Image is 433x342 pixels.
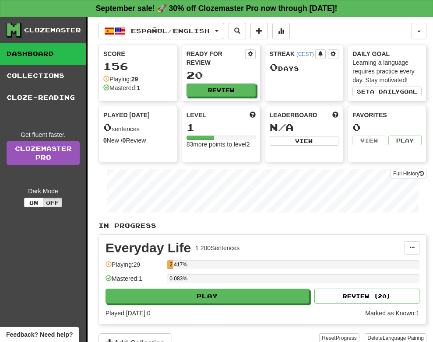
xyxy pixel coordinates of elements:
div: Favorites [352,111,422,119]
div: Everyday Life [106,241,191,255]
div: Streak [270,49,316,58]
span: This week in points, UTC [332,111,338,119]
button: More stats [272,23,290,39]
div: Mastered: 1 [106,274,162,289]
div: Day s [270,62,339,73]
span: Level [187,111,206,119]
a: (CEST) [296,51,314,57]
div: Daily Goal [352,49,422,58]
button: View [270,136,339,146]
div: sentences [103,122,172,133]
div: Marked as Known: 1 [365,309,419,318]
strong: September sale! 🚀 30% off Clozemaster Pro now through [DATE]! [96,4,338,13]
div: 20 [187,70,256,80]
div: Ready for Review [187,49,245,67]
div: 1 200 Sentences [195,244,239,252]
div: Mastered: [103,84,140,92]
div: Playing: 29 [106,260,162,275]
a: ClozemasterPro [7,141,80,165]
span: Score more points to level up [250,111,256,119]
span: Played [DATE] [103,111,150,119]
span: 0 [103,121,112,133]
strong: 0 [123,137,126,144]
button: Play [106,289,309,304]
span: Español / English [131,27,210,35]
span: Progress [336,335,357,341]
div: 0 [352,122,422,133]
button: Review [187,84,256,97]
button: Español/English [99,23,224,39]
span: Open feedback widget [6,330,73,339]
button: Add sentence to collection [250,23,268,39]
div: 156 [103,61,172,72]
div: Get fluent faster. [7,130,80,139]
p: In Progress [99,221,426,230]
div: Clozemaster [24,26,81,35]
div: 1 [187,122,256,133]
button: Play [388,136,422,145]
button: Review (20) [314,289,419,304]
strong: 1 [137,84,140,91]
button: Off [43,198,62,207]
div: New / Review [103,136,172,145]
div: Playing: [103,75,138,84]
span: Played [DATE]: 0 [106,310,150,317]
button: View [352,136,386,145]
strong: 29 [131,76,138,83]
div: 83 more points to level 2 [187,140,256,149]
span: Language Pairing [383,335,424,341]
button: Seta dailygoal [352,87,422,96]
button: Full History [391,169,426,178]
div: Learning a language requires practice every day. Stay motivated! [352,58,422,84]
span: a daily [370,88,400,94]
span: N/A [270,121,294,133]
div: Score [103,49,172,58]
span: 0 [270,61,278,73]
span: Leaderboard [270,111,317,119]
button: Search sentences [229,23,246,39]
button: On [24,198,43,207]
strong: 0 [103,137,107,144]
div: 2.417% [169,260,173,269]
div: Dark Mode [7,187,80,195]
